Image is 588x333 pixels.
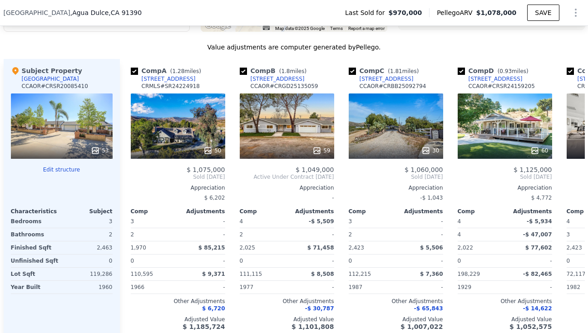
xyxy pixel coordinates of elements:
[240,245,255,251] span: 2,025
[420,271,443,277] span: $ 7,360
[203,146,221,155] div: 50
[178,208,225,215] div: Adjustments
[203,20,233,32] a: Open this area in Google Maps (opens a new window)
[202,305,225,312] span: $ 6,720
[360,83,426,90] div: CCAOR # CRBB25092794
[142,75,196,83] div: [STREET_ADDRESS]
[458,66,532,75] div: Comp D
[11,208,62,215] div: Characteristics
[398,215,443,228] div: -
[389,8,422,17] span: $970,000
[202,271,225,277] span: $ 9,371
[458,245,473,251] span: 2,022
[307,245,334,251] span: $ 71,458
[167,68,205,74] span: ( miles)
[64,281,113,294] div: 1960
[525,245,552,251] span: $ 77,602
[289,228,334,241] div: -
[240,191,334,204] div: -
[251,75,305,83] div: [STREET_ADDRESS]
[131,173,225,181] span: Sold [DATE]
[458,218,461,225] span: 4
[70,8,142,17] span: , Agua Dulce
[349,281,394,294] div: 1987
[458,228,503,241] div: 4
[396,208,443,215] div: Adjustments
[64,255,113,267] div: 0
[458,208,505,215] div: Comp
[64,268,113,280] div: 119,286
[437,8,476,17] span: Pellego ARV
[311,271,334,277] span: $ 8,508
[289,281,334,294] div: -
[345,8,389,17] span: Last Sold for
[348,26,385,31] a: Report a map error
[349,173,443,181] span: Sold [DATE]
[91,146,109,155] div: 53
[11,268,60,280] div: Lot Sqft
[523,231,552,238] span: -$ 47,007
[349,218,352,225] span: 3
[514,166,552,173] span: $ 1,125,000
[349,66,423,75] div: Comp C
[180,215,225,228] div: -
[240,184,334,191] div: Appreciation
[384,68,422,74] span: ( miles)
[11,281,60,294] div: Year Built
[22,83,88,90] div: CCAOR # CRSR20085410
[240,218,243,225] span: 4
[183,323,225,330] span: $ 1,185,724
[11,66,82,75] div: Subject Property
[567,271,586,277] span: 72,117
[240,208,287,215] div: Comp
[414,305,443,312] span: -$ 65,843
[64,241,113,254] div: 2,463
[505,208,552,215] div: Adjustments
[360,75,414,83] div: [STREET_ADDRESS]
[240,271,262,277] span: 111,115
[292,323,334,330] span: $ 1,101,808
[131,184,225,191] div: Appreciation
[275,26,325,31] span: Map data ©2025 Google
[263,26,269,30] button: Keyboard shortcuts
[458,298,552,305] div: Other Adjustments
[131,258,134,264] span: 0
[458,173,552,181] span: Sold [DATE]
[349,75,414,83] a: [STREET_ADDRESS]
[240,75,305,83] a: [STREET_ADDRESS]
[349,258,352,264] span: 0
[567,218,570,225] span: 4
[204,195,225,201] span: $ 6,202
[349,208,396,215] div: Comp
[131,228,176,241] div: 2
[62,208,113,215] div: Subject
[494,68,532,74] span: ( miles)
[398,228,443,241] div: -
[240,173,334,181] span: Active Under Contract [DATE]
[11,228,60,241] div: Bathrooms
[476,9,517,16] span: $1,078,000
[349,316,443,323] div: Adjusted Value
[131,245,146,251] span: 1,970
[296,166,334,173] span: $ 1,049,000
[530,146,548,155] div: 60
[421,146,439,155] div: 30
[276,68,310,74] span: ( miles)
[390,68,402,74] span: 1.81
[567,4,585,22] button: Show Options
[507,281,552,294] div: -
[64,228,113,241] div: 2
[305,305,334,312] span: -$ 30,787
[173,68,185,74] span: 1.28
[527,5,559,21] button: SAVE
[523,305,552,312] span: -$ 14,622
[312,146,330,155] div: 59
[349,228,394,241] div: 2
[11,166,113,173] button: Edit structure
[289,255,334,267] div: -
[527,218,552,225] span: -$ 5,934
[131,218,134,225] span: 3
[567,258,570,264] span: 0
[405,166,443,173] span: $ 1,060,000
[567,245,582,251] span: 2,423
